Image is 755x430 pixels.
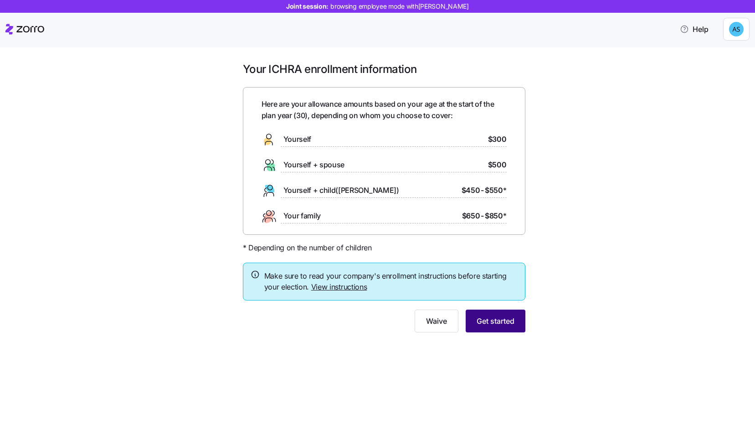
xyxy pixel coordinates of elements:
span: * Depending on the number of children [243,242,372,254]
span: Joint session: [286,2,469,11]
span: - [481,210,484,222]
button: Waive [415,310,458,332]
span: $550 [485,185,506,196]
span: $450 [462,185,480,196]
h1: Your ICHRA enrollment information [243,62,525,76]
img: c8c998ddc351aed05813497ab3e85da3 [729,22,744,36]
span: Yourself + spouse [283,159,345,171]
span: Yourself [283,134,311,145]
button: Help [673,20,716,38]
span: - [481,185,484,196]
span: Get started [477,316,514,326]
span: $500 [488,159,507,171]
span: $850 [485,210,506,222]
span: Yourself + child([PERSON_NAME]) [283,185,399,196]
span: Your family [283,210,321,222]
span: Waive [426,316,447,326]
span: browsing employee mode with [PERSON_NAME] [330,2,469,11]
span: $300 [488,134,507,145]
span: Help [680,24,709,35]
a: View instructions [311,282,367,291]
span: Make sure to read your company's enrollment instructions before starting your election. [264,270,518,293]
span: Here are your allowance amounts based on your age at the start of the plan year ( 30 ), depending... [262,98,507,121]
button: Get started [466,310,525,332]
span: $650 [462,210,480,222]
